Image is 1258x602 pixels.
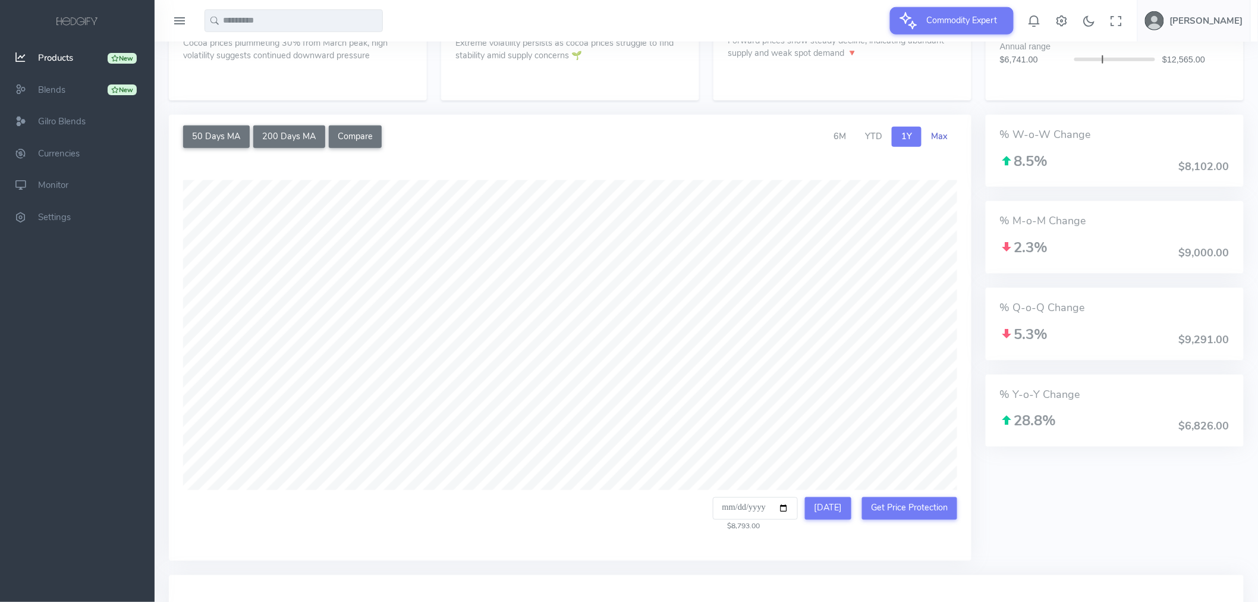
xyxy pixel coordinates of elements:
h4: $9,000.00 [1179,247,1229,259]
button: 200 Days MA [253,126,325,148]
span: Currencies [38,148,80,159]
div: Annual range [993,40,1237,54]
span: Gilro Blends [38,115,86,127]
a: Commodity Expert [890,14,1014,26]
span: 1Y [901,130,912,142]
h4: % Q-o-Q Change [1000,302,1229,314]
span: Monitor [38,180,68,192]
h4: $6,826.00 [1179,421,1229,432]
input: Select a date to view the price [713,497,798,520]
div: New [108,53,137,64]
span: Commodity Expert [920,7,1005,33]
div: $6,741.00 [993,54,1074,67]
img: user-image [1145,11,1164,30]
span: YTD [865,130,882,142]
span: 2.3% [1000,238,1048,257]
h5: [PERSON_NAME] [1170,16,1243,26]
span: Products [38,52,73,64]
h4: $8,102.00 [1179,161,1229,173]
button: Commodity Expert [890,7,1014,35]
img: logo [54,15,100,29]
span: 5.3% [1000,325,1048,344]
p: Cocoa prices plummeting 30% from March peak, high volatility suggests continued downward pressure [183,37,413,62]
p: Extreme volatility persists as cocoa prices struggle to find stability amid supply concerns 🌱 [455,37,685,62]
span: $8,793.00 [713,522,760,531]
button: [DATE] [805,497,851,520]
p: Forward prices show steady decline, indicating abundant supply and weak spot demand 🔻 [728,31,957,60]
div: $12,565.00 [1155,54,1237,67]
span: 28.8% [1000,411,1056,430]
h4: % Y-o-Y Change [1000,389,1229,401]
h4: $9,291.00 [1179,334,1229,346]
span: 8.5% [1000,152,1048,171]
div: New [108,84,137,95]
button: Get Price Protection [862,497,957,520]
h4: % M-o-M Change [1000,215,1229,227]
span: 6M [834,130,846,142]
button: 50 Days MA [183,126,250,148]
button: Compare [329,126,382,148]
span: Max [931,130,948,142]
span: Settings [38,211,71,223]
h4: % W-o-W Change [1000,129,1229,141]
span: Blends [38,84,65,96]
